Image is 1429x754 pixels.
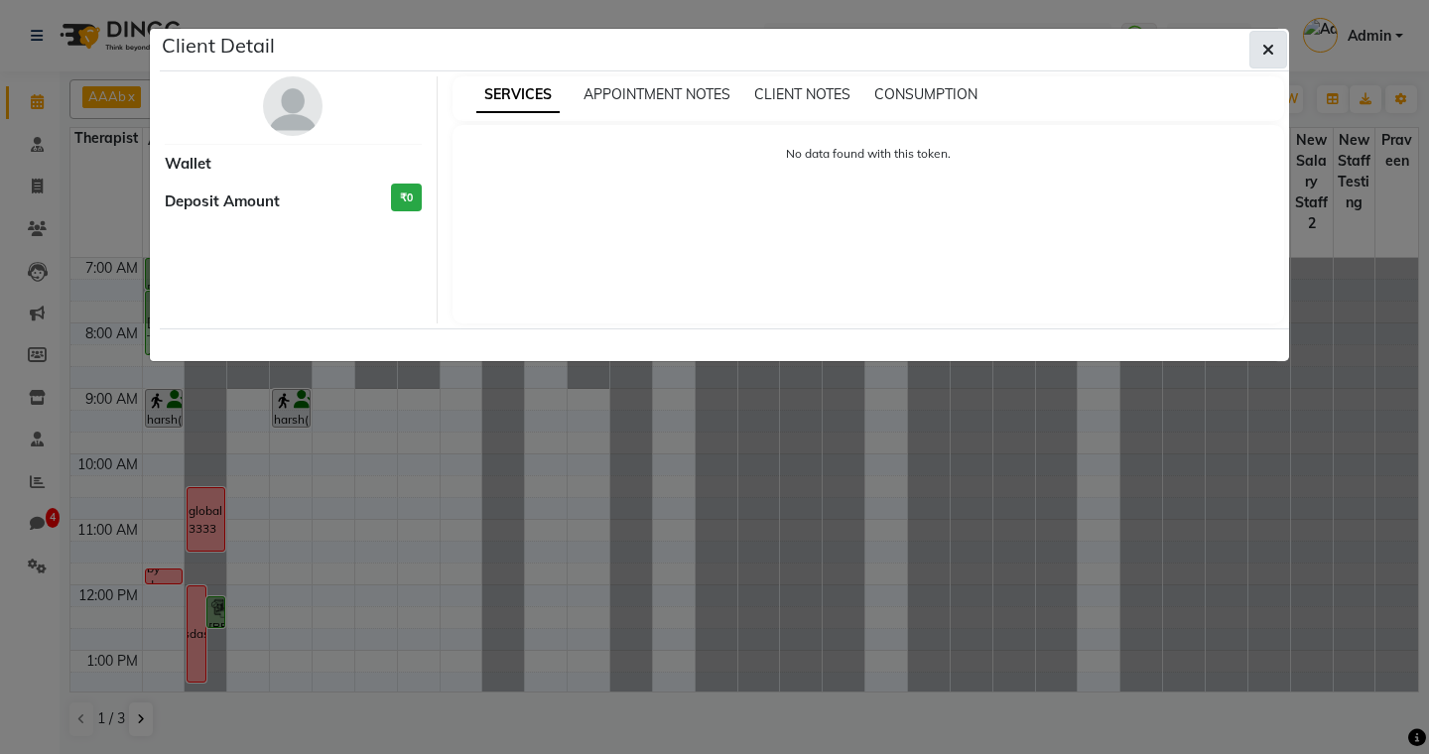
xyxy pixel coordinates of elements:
[165,153,211,176] span: Wallet
[162,31,275,61] h5: Client Detail
[754,85,850,103] span: CLIENT NOTES
[476,77,560,113] span: SERVICES
[874,85,977,103] span: CONSUMPTION
[165,190,280,213] span: Deposit Amount
[263,76,323,136] img: avatar
[584,85,730,103] span: APPOINTMENT NOTES
[472,145,1265,163] p: No data found with this token.
[391,184,422,212] h3: ₹0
